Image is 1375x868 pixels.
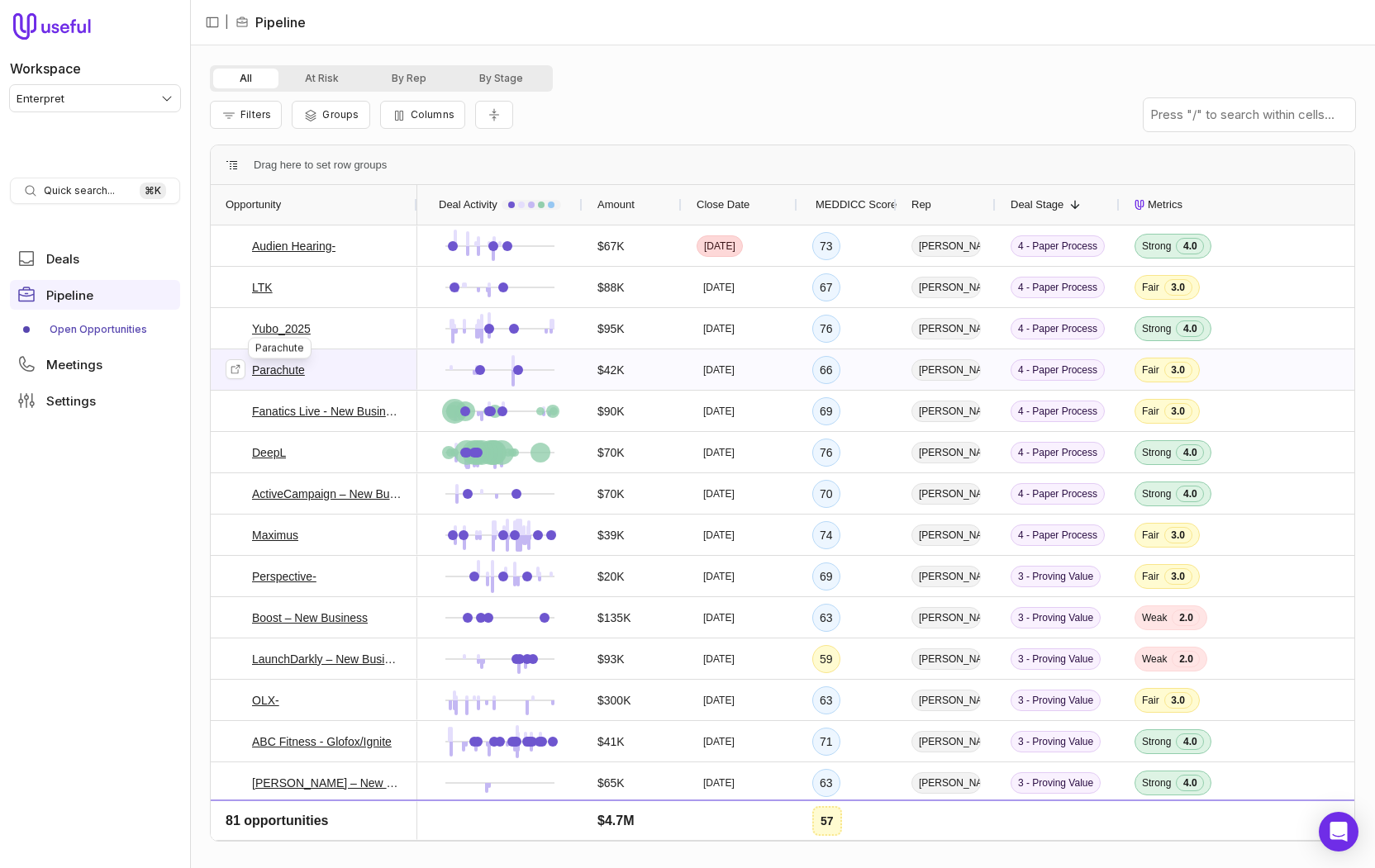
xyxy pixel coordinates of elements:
span: Drag here to set row groups [254,155,387,175]
span: Rep [911,195,931,215]
span: 4 - Paper Process [1011,442,1105,463]
span: Metrics [1148,195,1182,215]
div: 63 [812,769,840,797]
time: [DATE] [704,240,735,253]
span: $95K [597,319,625,339]
time: [DATE] [703,735,735,748]
span: Strong [1142,487,1171,500]
span: [PERSON_NAME] [911,772,981,794]
div: Metrics [1135,185,1353,225]
span: [PERSON_NAME] [911,813,981,835]
span: Quick search... [44,184,115,197]
span: Deals [46,253,79,265]
span: 4 - Paper Process [1011,524,1105,546]
span: Fair [1142,405,1159,418]
a: [PERSON_NAME] – New Business [252,773,402,793]
div: 63 [812,604,840,632]
a: LTK [252,277,273,297]
div: 74 [812,521,840,549]
span: Settings [46,395,96,407]
time: [DATE] [703,529,735,542]
span: $67K [597,236,625,256]
span: 3 - Proving Value [1011,813,1101,835]
span: 2.0 [1172,609,1200,626]
span: $108K [597,814,630,834]
time: [DATE] [703,652,735,666]
time: [DATE] [703,281,735,294]
span: $41K [597,732,625,752]
time: [DATE] [703,487,735,500]
span: 3.0 [1164,527,1192,543]
li: Pipeline [236,12,306,32]
span: [PERSON_NAME] [911,566,981,587]
span: 4.0 [1176,733,1204,750]
span: | [225,12,229,32]
span: 4 - Paper Process [1011,359,1105,381]
span: [PERSON_NAME] [911,524,981,546]
span: $90K [597,401,625,421]
span: Deal Stage [1011,195,1063,215]
a: Maximus [252,525,298,545]
span: 3.0 [1164,568,1192,585]
a: Parachute [252,360,305,380]
time: [DATE] [703,818,735,831]
div: 67 [812,273,840,301]
span: Filters [240,108,271,121]
div: 76 [812,439,840,467]
span: $135K [597,608,630,628]
a: DeepL [252,443,286,462]
div: 63 [812,686,840,714]
button: Filter Pipeline [210,101,282,129]
div: Row Groups [254,155,387,175]
span: 4 - Paper Process [1011,235,1105,257]
span: Weak [1142,611,1167,624]
span: Strong [1142,322,1171,335]
div: 76 [812,315,840,343]
span: Opportunity [226,195,281,215]
button: Group Pipeline [292,101,369,129]
div: Parachute [248,338,312,359]
a: Hims & Hers – New Business [252,814,402,834]
time: [DATE] [703,570,735,583]
span: 3.0 [1164,403,1192,420]
span: [PERSON_NAME] [911,648,981,670]
span: 4 - Paper Process [1011,401,1105,422]
button: All [213,69,278,88]
span: [PERSON_NAME] [911,442,981,463]
a: Meetings [10,349,180,379]
span: $65K [597,773,625,793]
time: [DATE] [703,694,735,707]
a: Pipeline [10,280,180,310]
div: 70 [812,480,840,508]
span: [PERSON_NAME] [911,690,981,711]
span: Groups [322,108,359,121]
span: Fair [1142,570,1159,583]
span: 4.0 [1176,238,1204,254]
time: [DATE] [703,446,735,459]
span: Fair [1142,363,1159,377]
time: [DATE] [703,363,735,377]
span: 2.0 [1172,651,1200,667]
button: Collapse sidebar [200,10,225,35]
div: Pipeline submenu [10,316,180,343]
div: 59 [812,645,840,673]
span: 4 - Paper Process [1011,483,1105,505]
span: [PERSON_NAME] [911,318,981,339]
span: [PERSON_NAME] [911,235,981,257]
span: Fair [1142,281,1159,294]
div: 61 [812,810,840,838]
span: 3 - Proving Value [1011,772,1101,794]
kbd: ⌘ K [140,183,166,199]
button: Columns [380,101,465,129]
div: Open Intercom Messenger [1319,812,1358,851]
span: Strong [1142,818,1171,831]
a: ABC Fitness - Glofox/Ignite [252,732,392,752]
a: Boost – New Business [252,608,368,628]
span: $300K [597,690,630,710]
span: Weak [1142,652,1167,666]
div: 69 [812,397,840,425]
a: OLX- [252,690,279,710]
a: Fanatics Live - New Business [252,401,402,421]
time: [DATE] [703,611,735,624]
span: Deal Activity [439,195,497,215]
